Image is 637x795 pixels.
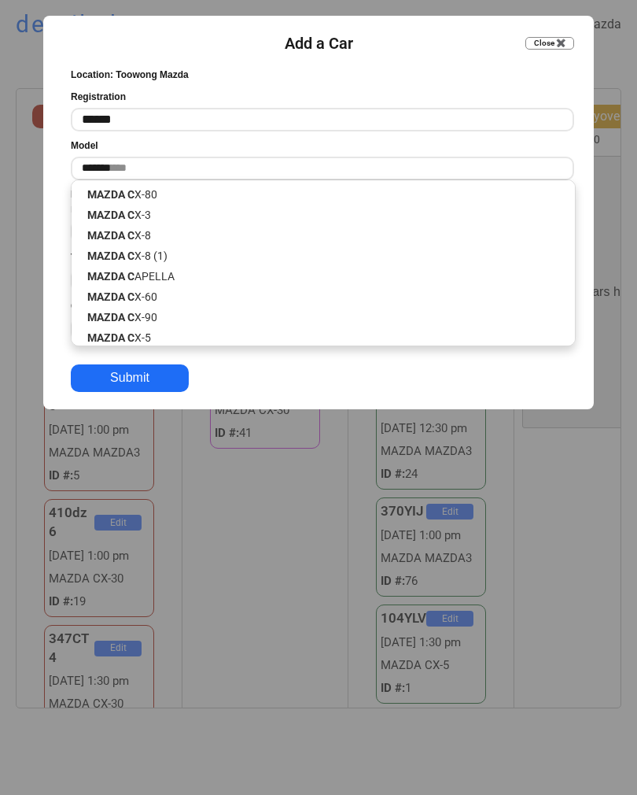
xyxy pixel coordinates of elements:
strong: MAZDA C [87,188,134,201]
p: APELLA [72,266,575,287]
strong: MAZDA C [87,270,134,283]
p: X-8 (1) [72,246,575,266]
button: Submit [71,364,189,392]
p: X-8 [72,225,575,246]
div: Registration [71,91,126,104]
p: X-90 [72,307,575,327]
button: Close ✖️ [525,37,574,50]
strong: MAZDA C [87,331,134,344]
div: Add a Car [285,32,353,54]
div: Location: Toowong Mazda [71,68,189,82]
strong: MAZDA C [87,290,134,303]
strong: MAZDA C [87,250,134,262]
strong: MAZDA C [87,311,134,324]
p: X-3 [72,205,575,225]
strong: MAZDA C [87,209,134,221]
div: Model [71,139,98,153]
p: X-5 [72,327,575,348]
p: X-60 [72,287,575,307]
p: X-80 [72,184,575,205]
strong: MAZDA C [87,229,134,242]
